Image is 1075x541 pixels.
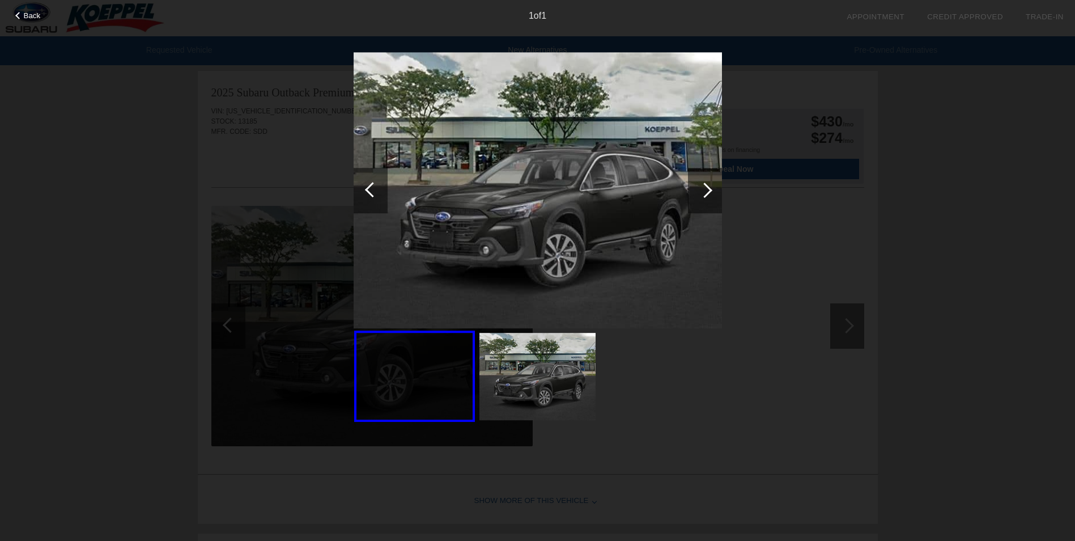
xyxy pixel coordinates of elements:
[927,12,1003,21] a: Credit Approved
[24,11,41,20] span: Back
[541,11,546,20] span: 1
[847,12,904,21] a: Appointment
[529,11,534,20] span: 1
[1026,12,1064,21] a: Trade-In
[354,52,722,329] img: 6843fb5c77b1b4b4614daa6bd972e8e7x.jpg
[479,333,596,420] img: 6843fb5c77b1b4b4614daa6bd972e8e7x.jpg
